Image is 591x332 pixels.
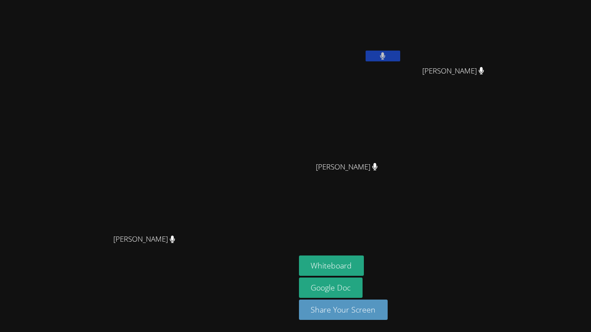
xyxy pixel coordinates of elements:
[299,300,388,320] button: Share Your Screen
[316,161,378,173] span: [PERSON_NAME]
[422,65,484,77] span: [PERSON_NAME]
[299,278,363,298] a: Google Doc
[299,255,364,276] button: Whiteboard
[113,233,175,246] span: [PERSON_NAME]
